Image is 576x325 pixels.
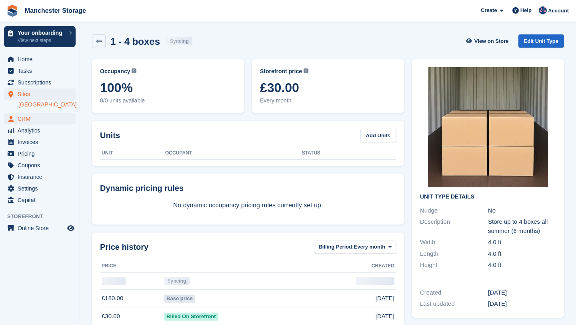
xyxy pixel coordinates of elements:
[354,243,386,251] span: Every month
[420,261,488,270] div: Height
[420,206,488,215] div: Nudge
[420,217,488,235] div: Description
[18,223,66,234] span: Online Store
[164,313,219,321] span: Billed On Storefront
[474,37,509,45] span: View on Store
[318,243,354,251] span: Billing Period:
[4,148,76,159] a: menu
[4,65,76,76] a: menu
[376,294,394,303] span: [DATE]
[260,96,396,105] span: Every month
[18,88,66,100] span: Sites
[100,96,236,105] span: 0/0 units available
[4,171,76,183] a: menu
[4,160,76,171] a: menu
[165,147,302,160] th: Occupant
[18,136,66,148] span: Invoices
[100,129,120,141] h2: Units
[18,113,66,124] span: CRM
[18,30,65,36] p: Your onboarding
[488,206,556,215] div: No
[304,68,308,73] img: icon-info-grey-7440780725fd019a000dd9b08b2336e03edf1995a4989e88bcd33f0948082b44.svg
[100,201,396,210] p: No dynamic occupancy pricing rules currently set up.
[4,26,76,47] a: Your onboarding View next steps
[420,238,488,247] div: Width
[302,147,396,160] th: Status
[465,34,512,48] a: View on Store
[260,80,396,95] span: £30.00
[100,67,130,76] span: Occupancy
[4,77,76,88] a: menu
[420,249,488,259] div: Length
[164,295,196,303] span: Base price
[4,223,76,234] a: menu
[481,6,497,14] span: Create
[488,299,556,309] div: [DATE]
[110,36,160,47] h2: 1 - 4 boxes
[100,147,165,160] th: Unit
[520,6,532,14] span: Help
[100,182,396,194] div: Dynamic pricing rules
[260,67,302,76] span: Storefront price
[100,260,162,273] th: Price
[518,34,564,48] a: Edit Unit Type
[488,238,556,247] div: 4.0 ft
[22,4,89,17] a: Manchester Storage
[488,288,556,297] div: [DATE]
[4,125,76,136] a: menu
[488,249,556,259] div: 4.0 ft
[18,171,66,183] span: Insurance
[4,113,76,124] a: menu
[548,7,569,15] span: Account
[18,183,66,194] span: Settings
[4,88,76,100] a: menu
[100,289,162,307] td: £180.00
[100,80,236,95] span: 100%
[376,312,394,321] span: [DATE]
[100,307,162,325] td: £30.00
[18,160,66,171] span: Coupons
[18,37,65,44] p: View next steps
[372,262,394,269] span: Created
[18,101,76,108] a: [GEOGRAPHIC_DATA]
[18,77,66,88] span: Subscriptions
[488,261,556,270] div: 4.0 ft
[314,241,396,254] button: Billing Period: Every month
[488,217,556,235] div: Store up to 4 boxes all summer (6 months)
[18,148,66,159] span: Pricing
[4,195,76,206] a: menu
[166,37,192,45] div: Syncing
[4,54,76,65] a: menu
[420,288,488,297] div: Created
[420,299,488,309] div: Last updated
[428,67,548,187] img: manchester-storage-4-boxes_compressed.jpg
[420,194,556,200] h2: Unit Type details
[18,54,66,65] span: Home
[18,65,66,76] span: Tasks
[100,241,148,253] span: Price history
[18,125,66,136] span: Analytics
[18,195,66,206] span: Capital
[4,136,76,148] a: menu
[132,68,136,73] img: icon-info-grey-7440780725fd019a000dd9b08b2336e03edf1995a4989e88bcd33f0948082b44.svg
[360,129,396,142] a: Add Units
[164,277,190,285] div: Syncing
[4,183,76,194] a: menu
[66,223,76,233] a: Preview store
[7,213,80,221] span: Storefront
[6,5,18,17] img: stora-icon-8386f47178a22dfd0bd8f6a31ec36ba5ce8667c1dd55bd0f319d3a0aa187defe.svg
